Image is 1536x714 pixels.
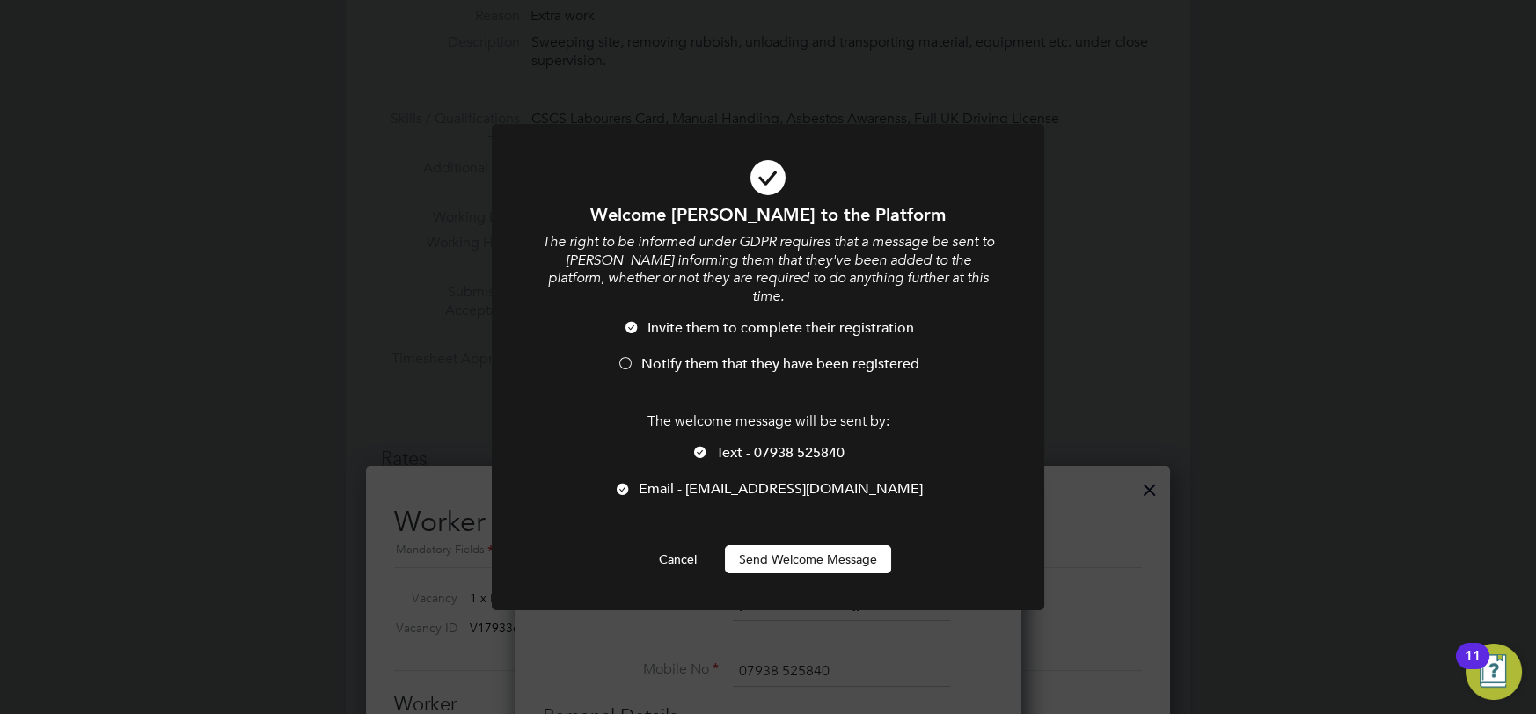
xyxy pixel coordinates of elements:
p: The welcome message will be sent by: [539,412,997,431]
i: The right to be informed under GDPR requires that a message be sent to [PERSON_NAME] informing th... [542,233,994,305]
span: Email - [EMAIL_ADDRESS][DOMAIN_NAME] [639,480,923,498]
span: Text - 07938 525840 [716,444,845,462]
button: Send Welcome Message [725,545,891,573]
div: 11 [1465,656,1481,679]
h1: Welcome [PERSON_NAME] to the Platform [539,203,997,226]
span: Notify them that they have been registered [641,355,919,373]
button: Open Resource Center, 11 new notifications [1466,644,1522,700]
span: Invite them to complete their registration [647,319,914,337]
button: Cancel [645,545,711,573]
